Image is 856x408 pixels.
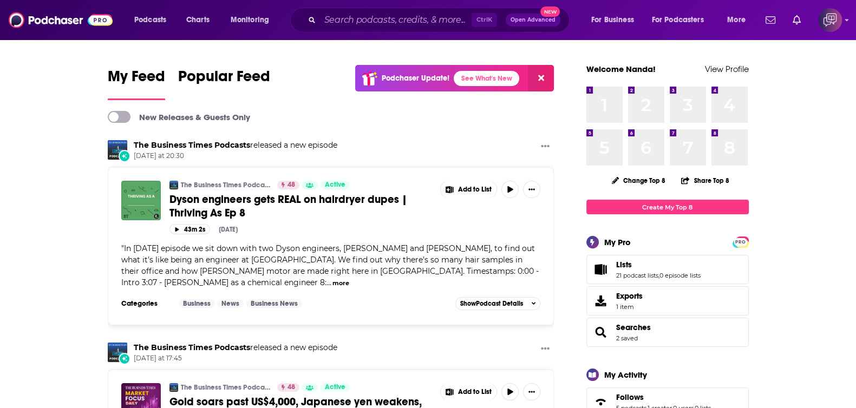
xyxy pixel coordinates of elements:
span: " [121,244,539,287]
a: Follows [616,392,711,402]
a: The Business Times Podcasts [134,343,250,352]
span: Popular Feed [178,67,270,92]
a: 21 podcast lists [616,272,658,279]
span: More [727,12,746,28]
a: The Business Times Podcasts [181,383,270,392]
div: New Episode [119,150,130,162]
a: New Releases & Guests Only [108,111,250,123]
span: Ctrl K [472,13,497,27]
span: Podcasts [134,12,166,28]
button: Open AdvancedNew [506,14,560,27]
button: Show More Button [523,181,540,198]
span: [DATE] at 20:30 [134,152,337,161]
a: Show notifications dropdown [788,11,805,29]
button: Share Top 8 [681,170,729,191]
img: Dyson engineers gets REAL on hairdryer dupes | Thriving As Ep 8 [121,181,161,220]
span: Lists [586,255,749,284]
a: Charts [179,11,216,29]
span: Exports [616,291,643,301]
span: Active [325,382,345,393]
a: The Business Times Podcasts [134,140,250,150]
a: Welcome Nanda! [586,64,656,74]
a: Active [321,383,350,392]
a: 2 saved [616,334,638,342]
span: New [540,6,560,17]
button: open menu [223,11,283,29]
a: See What's New [454,71,519,86]
button: Show More Button [441,181,497,198]
img: The Business Times Podcasts [108,343,127,362]
span: Follows [616,392,644,402]
img: The Business Times Podcasts [108,140,127,160]
img: The Business Times Podcasts [169,383,178,392]
a: Searches [590,325,612,340]
img: Podchaser - Follow, Share and Rate Podcasts [9,10,113,30]
span: 48 [287,180,295,190]
button: Show More Button [537,343,554,356]
span: For Podcasters [652,12,704,28]
a: Business News [246,299,302,308]
a: Business [179,299,215,308]
button: open menu [720,11,759,29]
a: 48 [277,383,299,392]
a: Lists [616,260,701,269]
p: Podchaser Update! [382,74,449,83]
span: 48 [287,382,295,393]
img: User Profile [818,8,842,32]
span: Show Podcast Details [460,300,523,307]
span: Lists [616,260,632,269]
a: News [217,299,244,308]
span: My Feed [108,67,165,92]
a: Dyson engineers gets REAL on hairdryer dupes | Thriving As Ep 8 [169,193,433,220]
button: Show profile menu [818,8,842,32]
span: Exports [590,293,612,308]
div: My Pro [604,237,631,247]
div: [DATE] [219,226,238,233]
button: Show More Button [537,140,554,154]
span: Monitoring [231,12,269,28]
div: Search podcasts, credits, & more... [300,8,580,32]
div: New Episode [119,353,130,365]
span: In [DATE] episode we sit down with two Dyson engineers, [PERSON_NAME] and [PERSON_NAME], to find ... [121,244,539,287]
a: Lists [590,262,612,277]
img: The Business Times Podcasts [169,181,178,189]
div: My Activity [604,370,647,380]
h3: released a new episode [134,140,337,150]
a: My Feed [108,67,165,100]
span: [DATE] at 17:45 [134,354,337,363]
a: 0 episode lists [659,272,701,279]
span: Searches [586,318,749,347]
a: Create My Top 8 [586,200,749,214]
span: Charts [186,12,210,28]
span: 1 item [616,303,643,311]
a: 48 [277,181,299,189]
span: , [658,272,659,279]
h3: Categories [121,299,170,308]
a: Searches [616,323,651,332]
span: Open Advanced [511,17,556,23]
a: Exports [586,286,749,315]
button: open menu [127,11,180,29]
a: The Business Times Podcasts [181,181,270,189]
button: more [332,279,349,288]
span: Dyson engineers gets REAL on hairdryer dupes | Thriving As Ep 8 [169,193,407,220]
span: Add to List [458,186,492,194]
button: open menu [645,11,720,29]
a: PRO [734,238,747,246]
button: open menu [584,11,648,29]
a: Active [321,181,350,189]
button: Change Top 8 [605,174,672,187]
button: 43m 2s [169,224,210,234]
h3: released a new episode [134,343,337,353]
span: Active [325,180,345,190]
input: Search podcasts, credits, & more... [320,11,472,29]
